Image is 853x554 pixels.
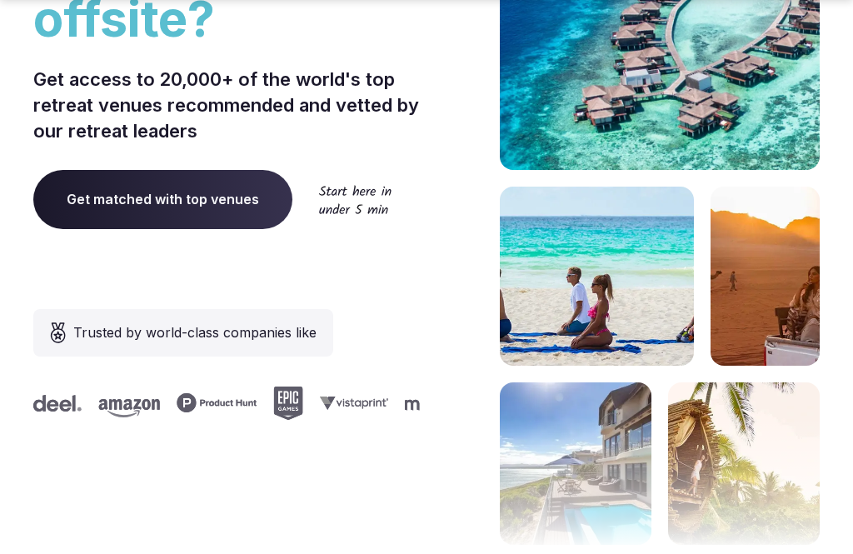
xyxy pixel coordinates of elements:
[317,396,386,410] svg: Vistaprint company logo
[31,395,79,412] svg: Deel company logo
[668,382,820,545] img: bamboo bungalow overlooking forest
[33,67,420,143] p: Get access to 20,000+ of the world's top retreat venues recommended and vetted by our retreat lea...
[711,187,821,366] img: woman sitting in back of truck with camels
[500,382,651,545] img: mansion overlooking ocean
[271,387,301,420] svg: Epic Games company logo
[73,322,317,342] span: Trusted by world-class companies like
[500,187,694,366] img: yoga on tropical beach
[319,185,392,214] img: Start here in under 5 min
[402,395,445,411] svg: Miro company logo
[33,170,292,228] a: Get matched with top venues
